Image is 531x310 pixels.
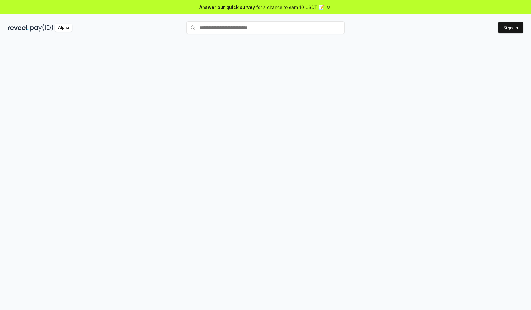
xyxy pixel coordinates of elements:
[8,24,29,32] img: reveel_dark
[199,4,255,10] span: Answer our quick survey
[256,4,324,10] span: for a chance to earn 10 USDT 📝
[498,22,523,33] button: Sign In
[55,24,72,32] div: Alpha
[30,24,53,32] img: pay_id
